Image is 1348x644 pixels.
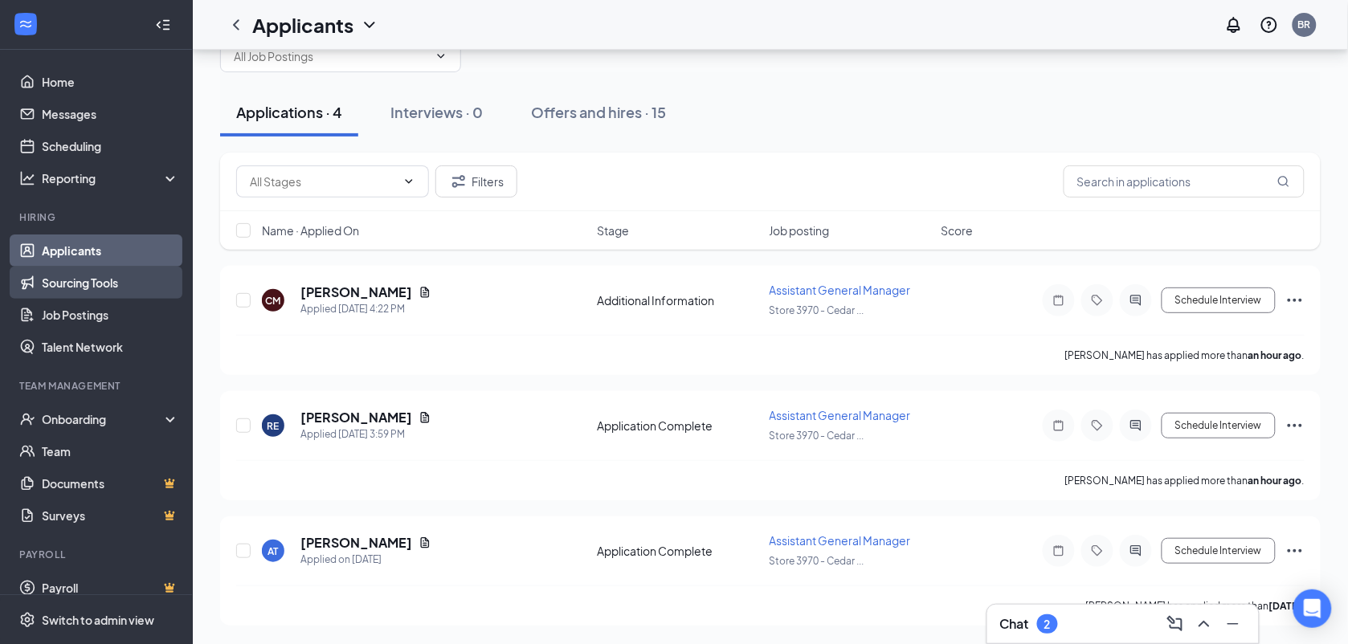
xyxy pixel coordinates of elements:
[300,534,412,552] h5: [PERSON_NAME]
[1162,538,1276,564] button: Schedule Interview
[42,331,179,363] a: Talent Network
[252,11,353,39] h1: Applicants
[42,267,179,299] a: Sourcing Tools
[1166,614,1185,634] svg: ComposeMessage
[770,408,911,422] span: Assistant General Manager
[1049,294,1068,307] svg: Note
[300,301,431,317] div: Applied [DATE] 4:22 PM
[42,499,179,532] a: SurveysCrown
[1126,294,1146,307] svg: ActiveChat
[419,411,431,424] svg: Document
[1126,544,1146,557] svg: ActiveChat
[42,572,179,604] a: PayrollCrown
[300,409,412,426] h5: [PERSON_NAME]
[770,222,830,238] span: Job posting
[531,102,666,122] div: Offers and hires · 15
[42,299,179,331] a: Job Postings
[1162,287,1276,313] button: Schedule Interview
[1195,614,1214,634] svg: ChevronUp
[770,430,864,442] span: Store 3970 - Cedar ...
[42,234,179,267] a: Applicants
[268,419,280,433] div: RE
[770,304,864,316] span: Store 3970 - Cedar ...
[1086,599,1305,613] p: [PERSON_NAME] has applied more than .
[449,172,468,191] svg: Filter
[42,170,180,186] div: Reporting
[250,173,396,190] input: All Stages
[236,102,342,122] div: Applications · 4
[1191,611,1217,637] button: ChevronUp
[1162,413,1276,438] button: Schedule Interview
[1269,600,1302,612] b: [DATE]
[1088,294,1107,307] svg: Tag
[1088,419,1107,432] svg: Tag
[1223,614,1243,634] svg: Minimize
[42,98,179,130] a: Messages
[268,544,279,558] div: AT
[435,165,517,198] button: Filter Filters
[42,411,165,427] div: Onboarding
[300,552,431,568] div: Applied on [DATE]
[19,170,35,186] svg: Analysis
[42,612,154,628] div: Switch to admin view
[1088,544,1107,557] svg: Tag
[1224,15,1244,35] svg: Notifications
[1044,618,1051,631] div: 2
[1298,18,1311,31] div: BR
[42,467,179,499] a: DocumentsCrown
[1260,15,1279,35] svg: QuestionInfo
[1248,475,1302,487] b: an hour ago
[18,16,34,32] svg: WorkstreamLogo
[155,17,171,33] svg: Collapse
[300,426,431,442] div: Applied [DATE] 3:59 PM
[1000,615,1029,633] h3: Chat
[19,379,176,393] div: Team Management
[234,47,428,65] input: All Job Postings
[1220,611,1246,637] button: Minimize
[1162,611,1188,637] button: ComposeMessage
[435,50,447,63] svg: ChevronDown
[42,130,179,162] a: Scheduling
[1065,474,1305,487] p: [PERSON_NAME] has applied more than .
[597,292,760,308] div: Additional Information
[262,222,359,238] span: Name · Applied On
[1049,544,1068,557] svg: Note
[1277,175,1290,188] svg: MagnifyingGlass
[360,15,379,35] svg: ChevronDown
[597,543,760,559] div: Application Complete
[597,222,629,238] span: Stage
[19,548,176,561] div: Payroll
[942,222,974,238] span: Score
[1049,419,1068,432] svg: Note
[770,283,911,297] span: Assistant General Manager
[770,533,911,548] span: Assistant General Manager
[266,294,281,308] div: CM
[419,536,431,549] svg: Document
[300,283,412,301] h5: [PERSON_NAME]
[19,612,35,628] svg: Settings
[1065,348,1305,362] p: [PERSON_NAME] has applied more than .
[19,411,35,427] svg: UserCheck
[1285,291,1305,310] svg: Ellipses
[19,210,176,224] div: Hiring
[227,15,246,35] svg: ChevronLeft
[1064,165,1305,198] input: Search in applications
[1285,541,1305,560] svg: Ellipses
[42,435,179,467] a: Team
[402,175,415,188] svg: ChevronDown
[597,418,760,434] div: Application Complete
[1248,349,1302,361] b: an hour ago
[770,555,864,567] span: Store 3970 - Cedar ...
[419,286,431,299] svg: Document
[1293,589,1332,628] div: Open Intercom Messenger
[1285,416,1305,435] svg: Ellipses
[1126,419,1146,432] svg: ActiveChat
[42,66,179,98] a: Home
[390,102,483,122] div: Interviews · 0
